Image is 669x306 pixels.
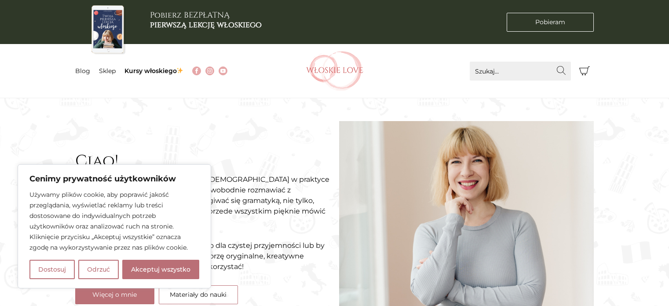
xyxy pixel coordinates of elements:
a: Kursy włoskiego [124,67,184,75]
p: Cenimy prywatność użytkowników [29,173,199,184]
h3: Pobierz BEZPŁATNĄ [150,11,262,29]
button: Akceptuj wszystko [122,260,199,279]
a: Materiały do nauki [159,285,238,304]
img: Włoskielove [306,51,363,91]
a: Pobieram [507,13,594,32]
a: Blog [75,67,90,75]
input: Szukaj... [470,62,571,81]
button: Koszyk [575,62,594,81]
button: Odrzuć [78,260,119,279]
span: Pobieram [535,18,565,27]
p: Używamy plików cookie, aby poprawić jakość przeglądania, wyświetlać reklamy lub treści dostosowan... [29,189,199,253]
b: pierwszą lekcję włoskiego [150,19,262,30]
h2: Ciao! [75,152,330,171]
a: Sklep [99,67,116,75]
a: Więcej o mnie [75,285,154,304]
img: ✨ [177,67,183,74]
button: Dostosuj [29,260,75,279]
